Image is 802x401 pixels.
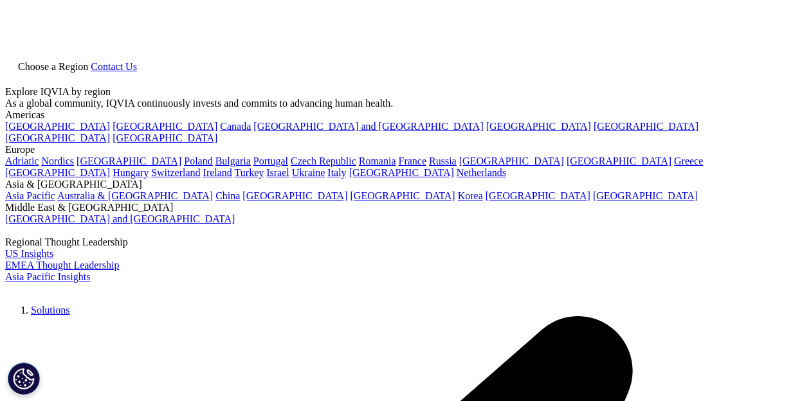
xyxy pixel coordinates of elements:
[203,167,232,178] a: Ireland
[327,167,346,178] a: Italy
[674,156,703,166] a: Greece
[5,179,797,190] div: Asia & [GEOGRAPHIC_DATA]
[113,132,217,143] a: [GEOGRAPHIC_DATA]
[5,98,797,109] div: As a global community, IQVIA continuously invests and commits to advancing human health.
[5,121,110,132] a: [GEOGRAPHIC_DATA]
[5,109,797,121] div: Americas
[5,132,110,143] a: [GEOGRAPHIC_DATA]
[567,156,671,166] a: [GEOGRAPHIC_DATA]
[593,190,698,201] a: [GEOGRAPHIC_DATA]
[77,156,181,166] a: [GEOGRAPHIC_DATA]
[5,156,39,166] a: Adriatic
[151,167,200,178] a: Switzerland
[399,156,427,166] a: France
[242,190,347,201] a: [GEOGRAPHIC_DATA]
[5,144,797,156] div: Europe
[5,167,110,178] a: [GEOGRAPHIC_DATA]
[359,156,396,166] a: Romania
[351,190,455,201] a: [GEOGRAPHIC_DATA]
[486,121,591,132] a: [GEOGRAPHIC_DATA]
[215,156,251,166] a: Bulgaria
[113,121,217,132] a: [GEOGRAPHIC_DATA]
[41,156,74,166] a: Nordics
[292,167,325,178] a: Ukraine
[215,190,240,201] a: China
[5,190,55,201] a: Asia Pacific
[8,362,40,395] button: Paramètres des cookies
[5,86,797,98] div: Explore IQVIA by region
[5,248,53,259] a: US Insights
[594,121,698,132] a: [GEOGRAPHIC_DATA]
[184,156,212,166] a: Poland
[5,236,797,248] div: Regional Thought Leadership
[429,156,457,166] a: Russia
[5,260,119,271] a: EMEA Thought Leadership
[457,167,506,178] a: Netherlands
[31,305,69,316] a: Solutions
[459,156,564,166] a: [GEOGRAPHIC_DATA]
[5,213,235,224] a: [GEOGRAPHIC_DATA] and [GEOGRAPHIC_DATA]
[486,190,590,201] a: [GEOGRAPHIC_DATA]
[91,61,137,72] a: Contact Us
[253,121,483,132] a: [GEOGRAPHIC_DATA] and [GEOGRAPHIC_DATA]
[5,202,797,213] div: Middle East & [GEOGRAPHIC_DATA]
[349,167,454,178] a: [GEOGRAPHIC_DATA]
[5,271,90,282] a: Asia Pacific Insights
[266,167,289,178] a: Israel
[57,190,213,201] a: Australia & [GEOGRAPHIC_DATA]
[235,167,264,178] a: Turkey
[458,190,483,201] a: Korea
[113,167,149,178] a: Hungary
[291,156,356,166] a: Czech Republic
[253,156,288,166] a: Portugal
[18,61,88,72] span: Choose a Region
[220,121,251,132] a: Canada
